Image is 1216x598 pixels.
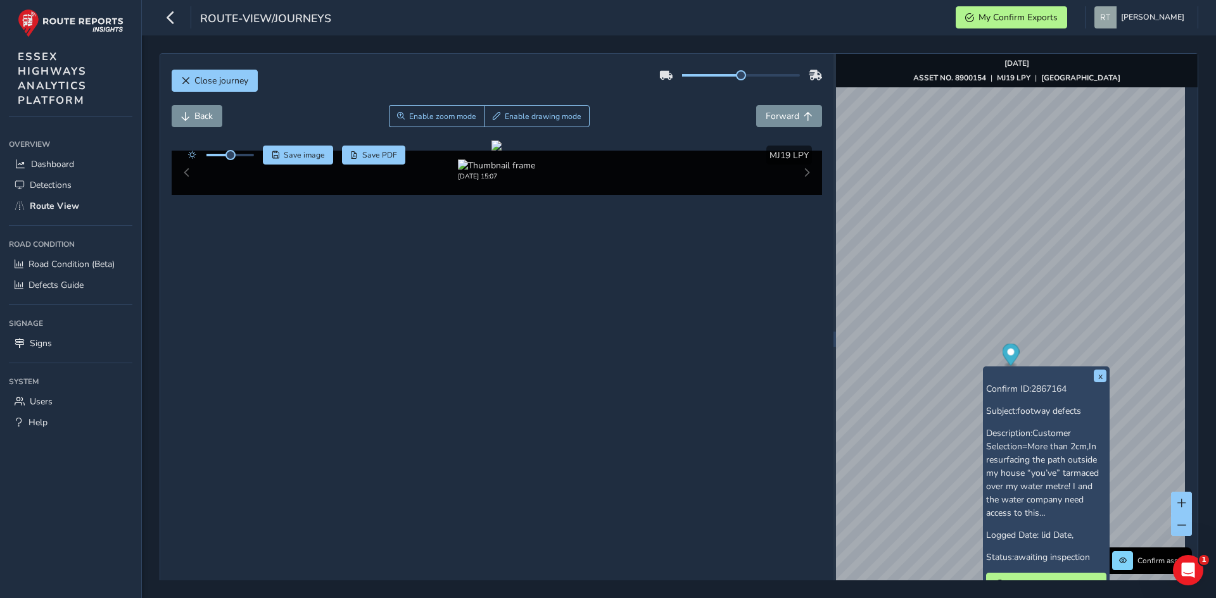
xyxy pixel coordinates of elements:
img: diamond-layout [1094,6,1117,28]
span: Confirm assets [1137,556,1188,566]
div: Signage [9,314,132,333]
div: System [9,372,132,391]
button: Draw [484,105,590,127]
a: Signs [9,333,132,354]
span: footway defects [1017,405,1081,417]
span: lid Date, [1041,529,1073,541]
span: Enable drawing mode [505,111,581,121]
span: Help [28,416,47,428]
div: Road Condition [9,235,132,254]
span: Dashboard [31,158,74,170]
button: Back [172,105,222,127]
span: Signs [30,337,52,349]
span: Forward [766,110,799,122]
span: Detections [30,179,72,191]
img: rr logo [18,9,123,37]
span: awaiting inspection [1014,551,1090,563]
p: Status: [986,551,1106,564]
a: Users [9,391,132,412]
span: 2867164 [1031,383,1067,395]
span: [PERSON_NAME] [1121,6,1184,28]
span: Back [194,110,213,122]
a: Road Condition (Beta) [9,254,132,275]
img: Thumbnail frame [458,159,535,171]
button: My Confirm Exports [956,6,1067,28]
strong: [DATE] [1004,58,1029,68]
button: Close journey [172,70,258,92]
a: Defects Guide [9,275,132,296]
iframe: Intercom live chat [1173,555,1203,585]
span: Save PDF [362,150,397,160]
span: Users [30,396,53,408]
span: Defects Guide [28,279,84,291]
span: MJ19 LPY [769,149,809,161]
div: [DATE] 15:07 [458,171,535,181]
a: Help [9,412,132,433]
p: Description: [986,427,1106,520]
span: My Confirm Exports [978,11,1058,23]
span: ESSEX HIGHWAYS ANALYTICS PLATFORM [18,49,87,108]
strong: [GEOGRAPHIC_DATA] [1041,73,1120,83]
a: Route View [9,196,132,216]
p: Subject: [986,404,1106,418]
button: x [1094,370,1106,382]
span: route-view/journeys [200,11,331,28]
strong: ASSET NO. 8900154 [913,73,986,83]
button: PDF [342,146,406,165]
span: Enable zoom mode [409,111,476,121]
span: 1 [1199,555,1209,565]
a: Dashboard [9,154,132,175]
button: Save [263,146,333,165]
div: Map marker [1002,344,1019,370]
span: Route View [30,200,79,212]
button: Zoom [389,105,484,127]
button: [PERSON_NAME] [1094,6,1189,28]
span: Customer Selection=More than 2cm,In resurfacing the path outside my house “you’ve” tarmaced over ... [986,427,1099,519]
p: Confirm ID: [986,382,1106,396]
span: Save image [284,150,325,160]
div: Overview [9,135,132,154]
span: See in Confirm [1009,578,1097,590]
a: Detections [9,175,132,196]
p: Logged Date: [986,528,1106,542]
div: | | [913,73,1120,83]
span: Close journey [194,75,248,87]
button: See in Confirm [986,573,1106,595]
strong: MJ19 LPY [997,73,1030,83]
span: Road Condition (Beta) [28,258,115,270]
button: Forward [756,105,822,127]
